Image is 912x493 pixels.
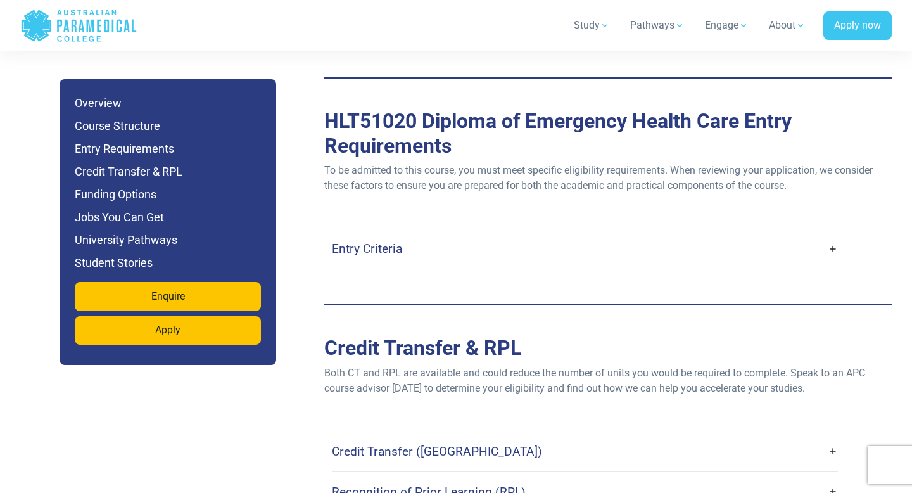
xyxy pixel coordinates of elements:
a: Australian Paramedical College [20,5,137,46]
p: Both CT and RPL are available and could reduce the number of units you would be required to compl... [324,366,892,396]
h2: Credit Transfer & RPL [324,336,892,360]
h2: Entry Requirements [324,109,892,158]
a: Entry Criteria [332,234,838,264]
a: Study [566,8,617,43]
a: About [761,8,813,43]
a: Apply now [823,11,892,41]
h4: Credit Transfer ([GEOGRAPHIC_DATA]) [332,444,542,459]
p: To be admitted to this course, you must meet specific eligibility requirements. When reviewing yo... [324,163,892,193]
a: Engage [697,8,756,43]
a: Pathways [623,8,692,43]
h4: Entry Criteria [332,241,402,256]
a: Credit Transfer ([GEOGRAPHIC_DATA]) [332,437,838,466]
